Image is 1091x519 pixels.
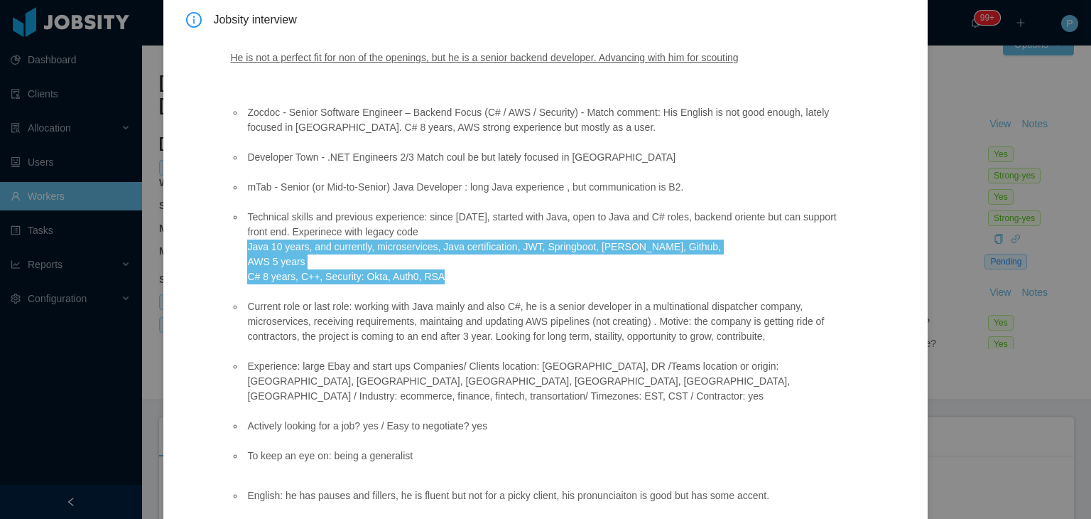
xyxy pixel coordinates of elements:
[230,52,738,63] ins: He is not a perfect fit for non of the openings, but he is a senior backend developer. Advancing ...
[186,12,202,28] i: icon: info-circle
[244,299,859,344] li: Current role or last role: working with Java mainly and also C#, he is a senior developer in a mu...
[244,359,859,404] li: Experience: large Ebay and start ups Companies/ Clients location: [GEOGRAPHIC_DATA], DR /Teams lo...
[244,105,859,135] li: Zocdoc - Senior Software Engineer – Backend Focus (C# / AWS / Security) - Match comment: His Engl...
[244,449,859,464] li: To keep an eye on: being a generalist
[244,180,859,195] li: mTab - Senior (or Mid-to-Senior) Java Developer : long Java experience , but communication is B2.
[244,210,859,284] li: Technical skills and previous experience: since [DATE], started with Java, open to Java and C# ro...
[244,488,859,503] li: English: he has pauses and fillers, he is fluent but not for a picky client, his pronunciaiton is...
[244,150,859,165] li: Developer Town - .NET Engineers 2/3 Match coul be but lately focused in [GEOGRAPHIC_DATA]
[213,12,904,28] span: Jobsity interview
[244,419,859,434] li: Actively looking for a job? yes / Easy to negotiate? yes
